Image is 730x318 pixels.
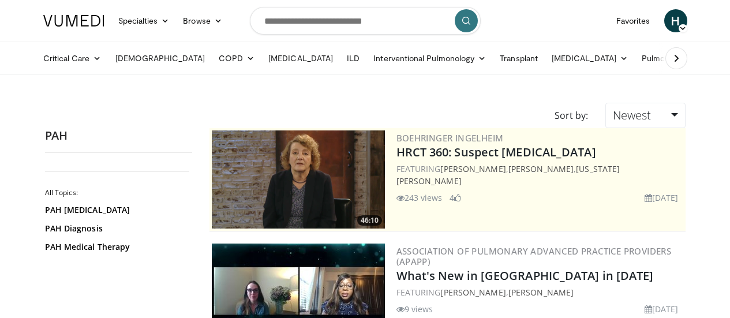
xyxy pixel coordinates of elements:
[396,268,654,283] a: What's New in [GEOGRAPHIC_DATA] in [DATE]
[357,215,382,226] span: 46:10
[664,9,687,32] a: H
[645,192,679,204] li: [DATE]
[396,163,683,187] div: FEATURING , ,
[396,303,433,315] li: 9 views
[43,15,104,27] img: VuMedi Logo
[396,245,672,267] a: Association of Pulmonary Advanced Practice Providers (APAPP)
[340,47,366,70] a: ILD
[261,47,340,70] a: [MEDICAL_DATA]
[45,223,186,234] a: PAH Diagnosis
[645,303,679,315] li: [DATE]
[605,103,685,128] a: Newest
[45,128,192,143] h2: PAH
[250,7,481,35] input: Search topics, interventions
[545,47,635,70] a: [MEDICAL_DATA]
[176,9,229,32] a: Browse
[450,192,461,204] li: 4
[366,47,493,70] a: Interventional Pulmonology
[396,132,504,144] a: Boehringer Ingelheim
[45,188,189,197] h2: All Topics:
[212,130,385,229] img: 8340d56b-4f12-40ce-8f6a-f3da72802623.png.300x170_q85_crop-smart_upscale.png
[108,47,212,70] a: [DEMOGRAPHIC_DATA]
[613,107,651,123] span: Newest
[36,47,108,70] a: Critical Care
[212,130,385,229] a: 46:10
[440,287,506,298] a: [PERSON_NAME]
[45,204,186,216] a: PAH [MEDICAL_DATA]
[508,287,574,298] a: [PERSON_NAME]
[396,286,683,298] div: FEATURING ,
[45,241,186,253] a: PAH Medical Therapy
[493,47,545,70] a: Transplant
[212,47,261,70] a: COPD
[111,9,177,32] a: Specialties
[546,103,597,128] div: Sort by:
[508,163,574,174] a: [PERSON_NAME]
[396,144,596,160] a: HRCT 360: Suspect [MEDICAL_DATA]
[396,192,443,204] li: 243 views
[609,9,657,32] a: Favorites
[440,163,506,174] a: [PERSON_NAME]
